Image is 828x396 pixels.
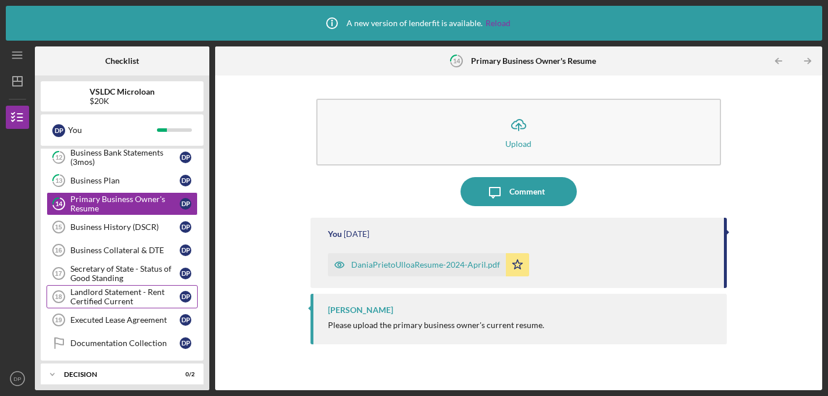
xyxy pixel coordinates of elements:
[180,268,191,279] div: D P
[70,176,180,185] div: Business Plan
[180,314,191,326] div: D P
[55,316,62,323] tspan: 19
[55,293,62,300] tspan: 18
[328,305,393,315] div: [PERSON_NAME]
[90,96,155,106] div: $20K
[55,224,62,231] tspan: 15
[64,371,166,378] div: Decision
[70,315,180,325] div: Executed Lease Agreement
[70,222,180,232] div: Business History (DSCR)
[351,260,500,269] div: DaniaPrietoUlloaResume-2024-April.pdf
[47,239,198,262] a: 16Business Collateral & DTEDP
[52,124,65,137] div: D P
[70,264,180,283] div: Secretary of State - Status of Good Standing
[47,262,198,285] a: 17Secretary of State - Status of Good StandingDP
[105,56,139,66] b: Checklist
[70,195,180,213] div: Primary Business Owner's Resume
[90,87,155,96] b: VSLDC Microloan
[68,120,157,140] div: You
[47,332,198,355] a: Documentation CollectionDP
[55,247,62,254] tspan: 16
[55,200,63,208] tspan: 14
[180,175,191,186] div: D P
[13,376,21,382] text: DP
[47,146,198,169] a: 12Business Bank Statements (3mos)DP
[180,152,191,163] div: D P
[55,177,62,185] tspan: 13
[328,229,342,239] div: You
[70,148,180,167] div: Business Bank Statements (3mos)
[180,198,191,210] div: D P
[328,253,529,276] button: DaniaPrietoUlloaResume-2024-April.pdf
[505,139,531,148] div: Upload
[180,337,191,349] div: D P
[486,19,511,28] a: Reload
[317,9,511,38] div: A new version of lenderfit is available.
[70,287,180,306] div: Landlord Statement - Rent Certified Current
[47,308,198,332] a: 19Executed Lease AgreementDP
[55,154,62,161] tspan: 12
[509,177,545,206] div: Comment
[180,291,191,303] div: D P
[47,192,198,215] a: 14Primary Business Owner's ResumeDP
[180,221,191,233] div: D P
[461,177,577,206] button: Comment
[70,246,180,255] div: Business Collateral & DTE
[471,56,596,66] b: Primary Business Owner's Resume
[6,367,29,390] button: DP
[70,339,180,348] div: Documentation Collection
[328,321,544,330] div: Please upload the primary business owner's current resume.
[55,270,62,277] tspan: 17
[180,244,191,256] div: D P
[47,215,198,239] a: 15Business History (DSCR)DP
[452,57,460,64] tspan: 14
[316,99,722,165] button: Upload
[47,169,198,192] a: 13Business PlanDP
[344,229,369,239] time: 2025-07-16 04:50
[47,285,198,308] a: 18Landlord Statement - Rent Certified CurrentDP
[174,371,195,378] div: 0 / 2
